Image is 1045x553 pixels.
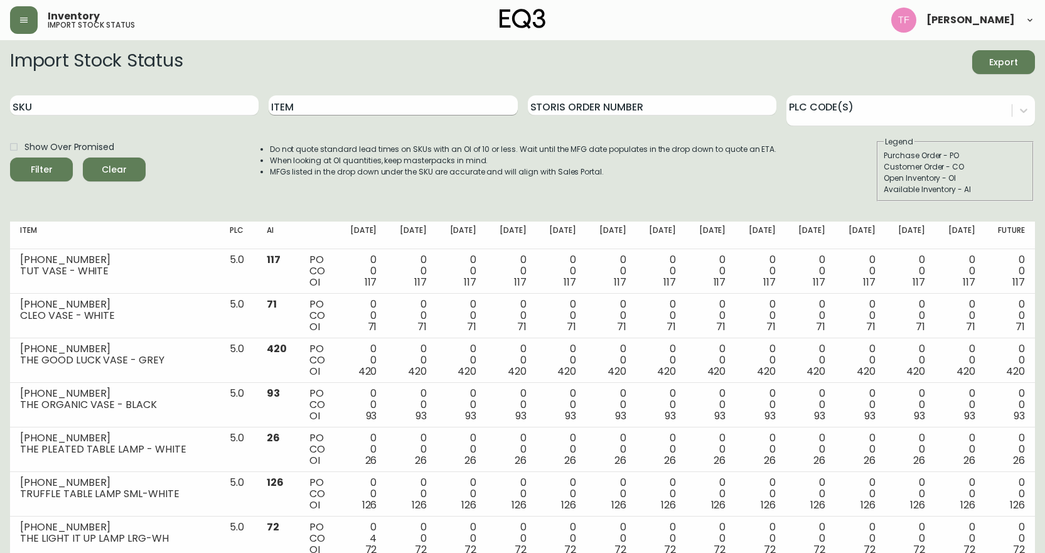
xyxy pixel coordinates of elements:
[766,319,776,334] span: 71
[807,364,825,379] span: 420
[945,432,975,466] div: 0 0
[267,431,280,445] span: 26
[267,297,277,311] span: 71
[864,453,876,468] span: 26
[20,477,210,488] div: [PHONE_NUMBER]
[814,409,825,423] span: 93
[486,222,536,249] th: [DATE]
[1010,498,1025,512] span: 126
[617,319,626,334] span: 71
[267,252,281,267] span: 117
[1016,319,1025,334] span: 71
[20,444,210,455] div: THE PLEATED TABLE LAMP - WHITE
[711,498,726,512] span: 126
[309,299,327,333] div: PO CO
[596,343,626,377] div: 0 0
[309,254,327,288] div: PO CO
[596,254,626,288] div: 0 0
[20,522,210,533] div: [PHONE_NUMBER]
[397,299,426,333] div: 0 0
[496,299,526,333] div: 0 0
[963,453,975,468] span: 26
[646,477,676,511] div: 0 0
[746,299,775,333] div: 0 0
[646,254,676,288] div: 0 0
[10,50,183,74] h2: Import Stock Status
[845,254,875,288] div: 0 0
[906,364,925,379] span: 420
[20,488,210,500] div: TRUFFLE TABLE LAMP SML-WHITE
[267,341,287,356] span: 420
[415,409,427,423] span: 93
[945,343,975,377] div: 0 0
[614,453,626,468] span: 26
[564,453,576,468] span: 26
[1006,364,1025,379] span: 420
[20,266,210,277] div: TUT VASE - WHITE
[368,319,377,334] span: 71
[496,477,526,511] div: 0 0
[496,254,526,288] div: 0 0
[596,432,626,466] div: 0 0
[270,155,777,166] li: When looking at OI quantities, keep masterpacks in mind.
[696,254,726,288] div: 0 0
[397,388,426,422] div: 0 0
[461,498,476,512] span: 126
[661,498,676,512] span: 126
[220,222,256,249] th: PLC
[813,275,825,289] span: 117
[945,388,975,422] div: 0 0
[496,432,526,466] div: 0 0
[270,144,777,155] li: Do not quote standard lead times on SKUs with an OI of 10 or less. Wait until the MFG date popula...
[347,432,377,466] div: 0 0
[309,319,320,334] span: OI
[496,343,526,377] div: 0 0
[347,254,377,288] div: 0 0
[309,343,327,377] div: PO CO
[447,299,476,333] div: 0 0
[866,319,876,334] span: 71
[896,254,925,288] div: 0 0
[636,222,686,249] th: [DATE]
[614,275,626,289] span: 117
[1014,409,1025,423] span: 93
[309,275,320,289] span: OI
[845,477,875,511] div: 0 0
[365,453,377,468] span: 26
[362,498,377,512] span: 126
[995,254,1025,288] div: 0 0
[467,319,476,334] span: 71
[746,477,775,511] div: 0 0
[764,453,776,468] span: 26
[309,388,327,422] div: PO CO
[347,299,377,333] div: 0 0
[884,150,1027,161] div: Purchase Order - PO
[365,275,377,289] span: 117
[957,364,975,379] span: 420
[746,388,775,422] div: 0 0
[24,141,114,154] span: Show Over Promised
[517,319,527,334] span: 71
[985,222,1035,249] th: Future
[810,498,825,512] span: 126
[696,343,726,377] div: 0 0
[696,477,726,511] div: 0 0
[964,409,975,423] span: 93
[696,299,726,333] div: 0 0
[945,299,975,333] div: 0 0
[567,319,576,334] span: 71
[20,299,210,310] div: [PHONE_NUMBER]
[796,343,825,377] div: 0 0
[646,388,676,422] div: 0 0
[714,275,726,289] span: 117
[537,222,586,249] th: [DATE]
[257,222,299,249] th: AI
[465,409,476,423] span: 93
[496,388,526,422] div: 0 0
[447,254,476,288] div: 0 0
[309,409,320,423] span: OI
[447,477,476,511] div: 0 0
[796,254,825,288] div: 0 0
[337,222,387,249] th: [DATE]
[347,343,377,377] div: 0 0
